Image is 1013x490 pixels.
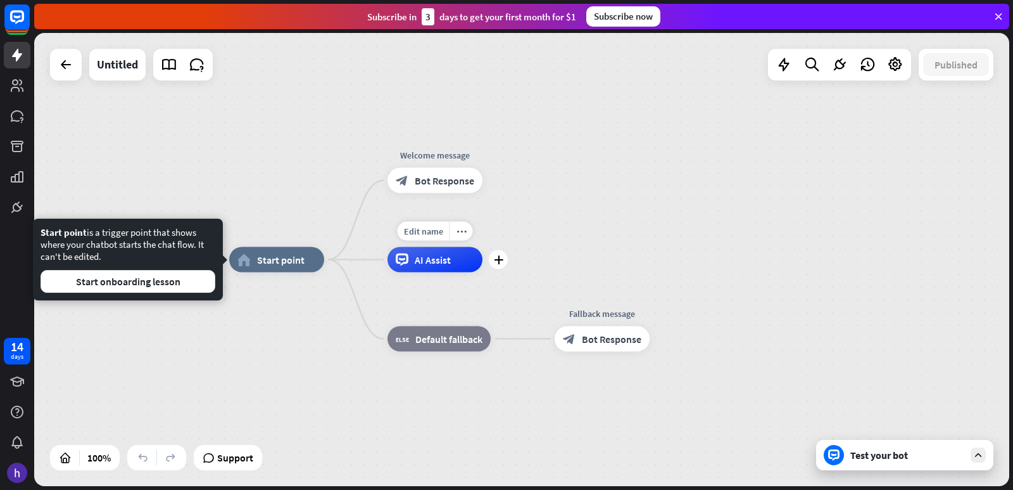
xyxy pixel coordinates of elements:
[456,226,467,236] i: more_horiz
[217,448,253,468] span: Support
[97,49,138,81] div: Untitled
[586,6,660,27] div: Subscribe now
[850,449,964,461] div: Test your bot
[84,448,115,468] div: 100%
[4,338,30,364] a: 14 days
[494,255,503,264] i: plus
[545,307,659,320] div: Fallback message
[422,8,434,25] div: 3
[10,5,48,43] button: Open LiveChat chat widget
[367,8,576,25] div: Subscribe in days to get your first month for $1
[237,254,251,266] i: home_2
[378,149,492,162] div: Welcome message
[11,352,23,361] div: days
[396,333,409,345] i: block_fallback
[582,333,641,345] span: Bot Response
[415,333,482,345] span: Default fallback
[923,53,989,76] button: Published
[415,174,474,187] span: Bot Response
[396,174,408,187] i: block_bot_response
[41,226,215,293] div: is a trigger point that shows where your chatbot starts the chat flow. It can't be edited.
[404,226,443,237] span: Edit name
[41,270,215,293] button: Start onboarding lesson
[41,226,87,238] span: Start point
[257,254,305,266] span: Start point
[563,333,576,345] i: block_bot_response
[415,254,451,266] span: AI Assist
[11,341,23,352] div: 14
